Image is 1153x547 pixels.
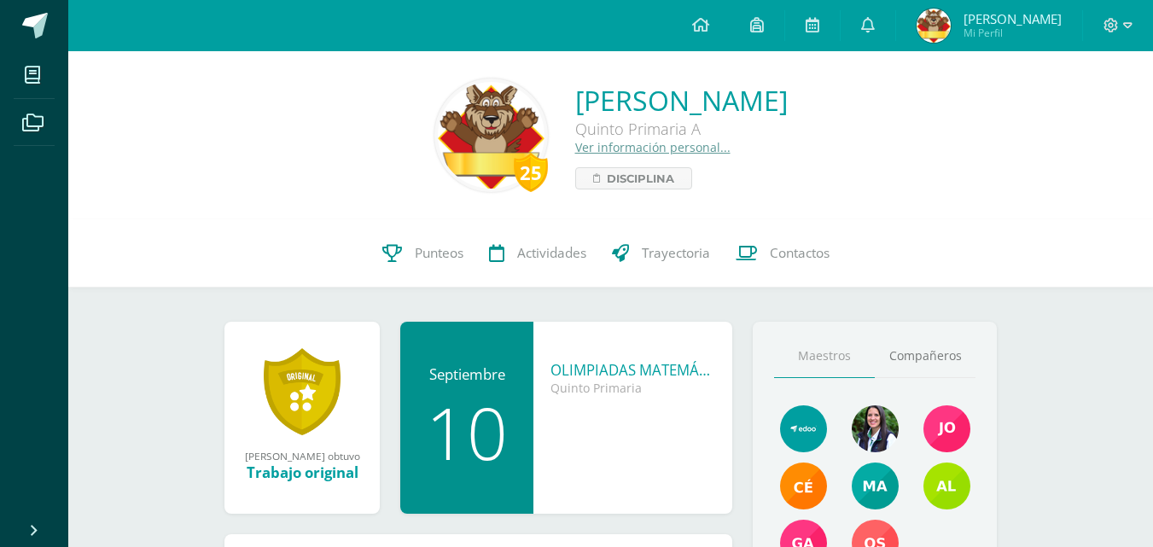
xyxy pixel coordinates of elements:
span: [PERSON_NAME] [964,10,1062,27]
a: Punteos [370,219,476,288]
span: Contactos [770,244,830,262]
a: Disciplina [575,167,692,189]
img: 8ef08b6ac3b6f0f44f195b2b5e7ed773.png [852,405,899,452]
img: a5b319908f6460bee3aa1a56645396b9.png [923,463,970,509]
a: Actividades [476,219,599,288]
img: e13555400e539d49a325e37c8b84e82e.png [780,405,827,452]
span: Disciplina [607,168,674,189]
img: dae3cb812d744fd44f71dc38f1de8a02.png [852,463,899,509]
img: da6272e57f3de7119ddcbb64cb0effc0.png [923,405,970,452]
div: Quinto Primaria A [575,119,788,139]
span: Mi Perfil [964,26,1062,40]
div: Septiembre [417,364,516,384]
img: 1713d9c2166a4aebdfd52a292557f65f.png [438,82,544,189]
div: [PERSON_NAME] obtuvo [242,449,363,463]
span: Actividades [517,244,586,262]
div: Trabajo original [242,463,363,482]
div: 10 [417,397,516,468]
div: OLIMPIADAS MATEMÁTICAS - Primera Ronda [550,360,715,380]
img: 9fe7580334846c559dff5945f0b8902e.png [780,463,827,509]
span: Punteos [415,244,463,262]
a: Trayectoria [599,219,723,288]
a: Maestros [774,335,875,378]
a: Compañeros [875,335,975,378]
a: Ver información personal... [575,139,731,155]
span: Trayectoria [642,244,710,262]
a: [PERSON_NAME] [575,82,788,119]
div: 25 [514,153,548,192]
img: 55cd4609078b6f5449d0df1f1668bde8.png [917,9,951,43]
div: Quinto Primaria [550,380,715,396]
a: Contactos [723,219,842,288]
